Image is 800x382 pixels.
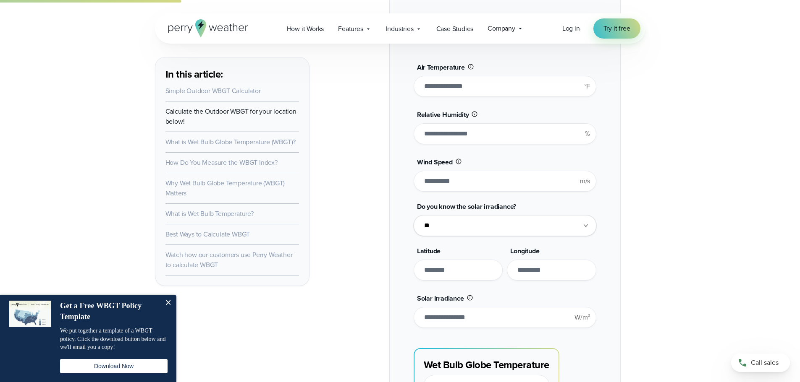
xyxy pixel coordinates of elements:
h3: In this article: [165,68,299,81]
img: dialog featured image [9,301,51,327]
button: Download Now [60,359,168,373]
a: Try it free [593,18,640,39]
span: Do you know the solar irradiance? [417,202,516,211]
a: Simple Outdoor WBGT Calculator [165,86,261,96]
span: Call sales [751,358,779,368]
a: How it Works [280,20,331,37]
span: Solar Irradiance [417,294,464,303]
a: What is Wet Bulb Globe Temperature (WBGT)? [165,137,296,147]
a: Call sales [731,353,790,372]
span: Longitude [510,246,539,256]
h4: Get a Free WBGT Policy Template [60,301,159,322]
a: What is Wet Bulb Temperature? [165,209,254,218]
span: Industries [386,24,414,34]
a: Watch how our customers use Perry Weather to calculate WBGT [165,250,293,270]
span: Wind Speed [417,157,453,167]
span: Relative Humidity [417,110,469,120]
span: Features [338,24,363,34]
a: Case Studies [429,20,481,37]
a: Best Ways to Calculate WBGT [165,229,250,239]
a: Why Wet Bulb Globe Temperature (WBGT) Matters [165,178,285,198]
span: Company [488,23,515,34]
span: Latitude [417,246,441,256]
a: How Do You Measure the WBGT Index? [165,158,278,167]
a: Calculate the Outdoor WBGT for your location below! [165,107,296,126]
span: How it Works [287,24,324,34]
a: Log in [562,23,580,34]
span: Try it free [603,23,630,34]
button: Close [160,295,176,312]
p: We put together a template of a WBGT policy. Click the download button below and we'll email you ... [60,327,168,351]
span: Log in [562,23,580,33]
span: Air Temperature [417,62,465,72]
span: Case Studies [436,24,474,34]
